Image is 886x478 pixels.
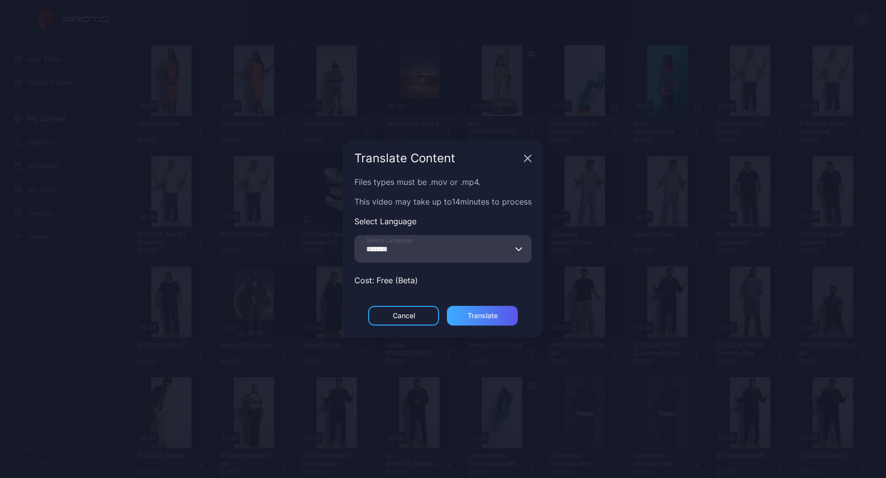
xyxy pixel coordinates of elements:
p: This video may take up to 14 minutes to process [354,196,532,208]
span: Select Language [366,237,413,244]
input: Select Language [354,235,532,263]
p: Cost: Free (Beta) [354,274,532,286]
div: Translate Content [354,152,520,164]
div: Translate [468,312,498,320]
p: Select Language [354,215,532,227]
p: Files types must be .mov or .mp4. [354,176,532,188]
button: Cancel [368,306,439,326]
div: Cancel [393,312,415,320]
button: Select Language [515,235,523,263]
button: Translate [447,306,518,326]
